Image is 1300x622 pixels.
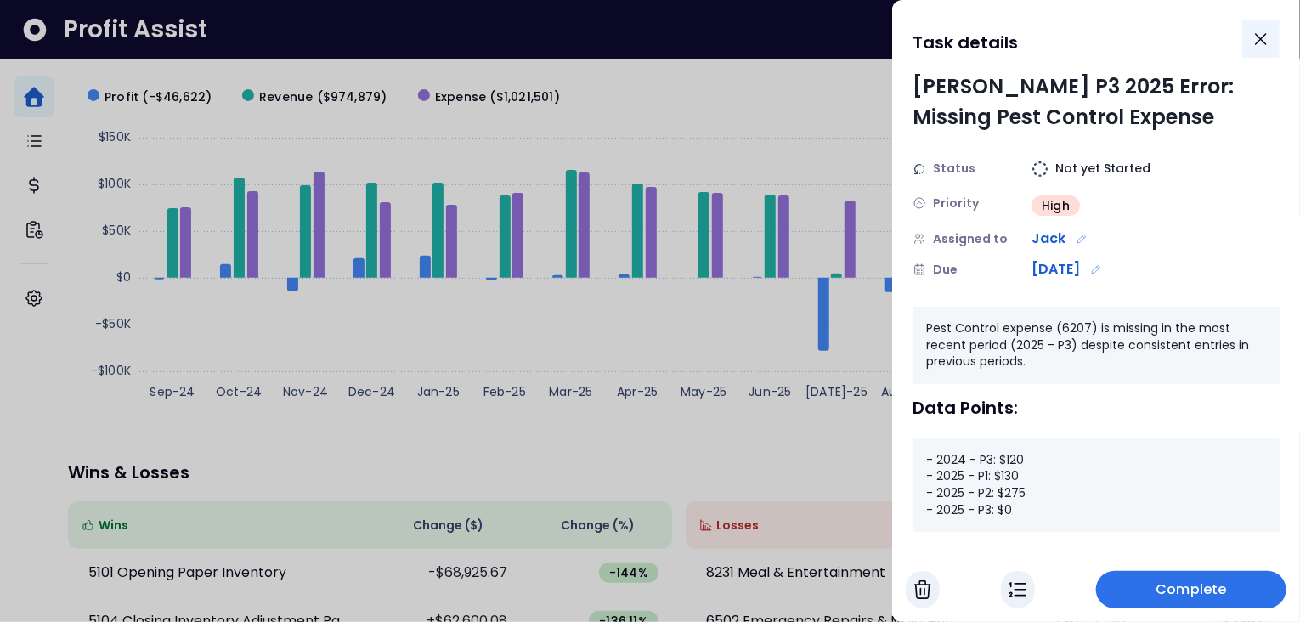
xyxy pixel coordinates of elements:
[1055,160,1150,178] span: Not yet Started
[1032,259,1080,280] span: [DATE]
[1032,161,1048,178] img: Not yet Started
[913,27,1018,58] h1: Task details
[1032,229,1065,249] span: Jack
[1072,229,1091,248] button: Edit assignment
[933,230,1008,248] span: Assigned to
[913,438,1280,532] div: - 2024 - P3: $120 - 2025 - P1: $130 - 2025 - P2: $275 - 2025 - P3: $0
[913,307,1280,384] div: Pest Control expense (6207) is missing in the most recent period (2025 - P3) despite consistent e...
[933,261,958,279] span: Due
[914,580,931,600] img: Cancel Task
[913,162,926,176] img: Status
[1096,571,1286,608] button: Complete
[933,160,975,178] span: Status
[913,398,1280,418] div: Data Points:
[913,71,1280,133] div: [PERSON_NAME] P3 2025 Error: Missing Pest Control Expense
[1009,580,1026,600] img: In Progress
[1242,20,1280,58] button: Close
[1042,197,1070,214] span: High
[1156,580,1227,600] span: Complete
[1087,260,1105,279] button: Edit due date
[933,195,979,212] span: Priority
